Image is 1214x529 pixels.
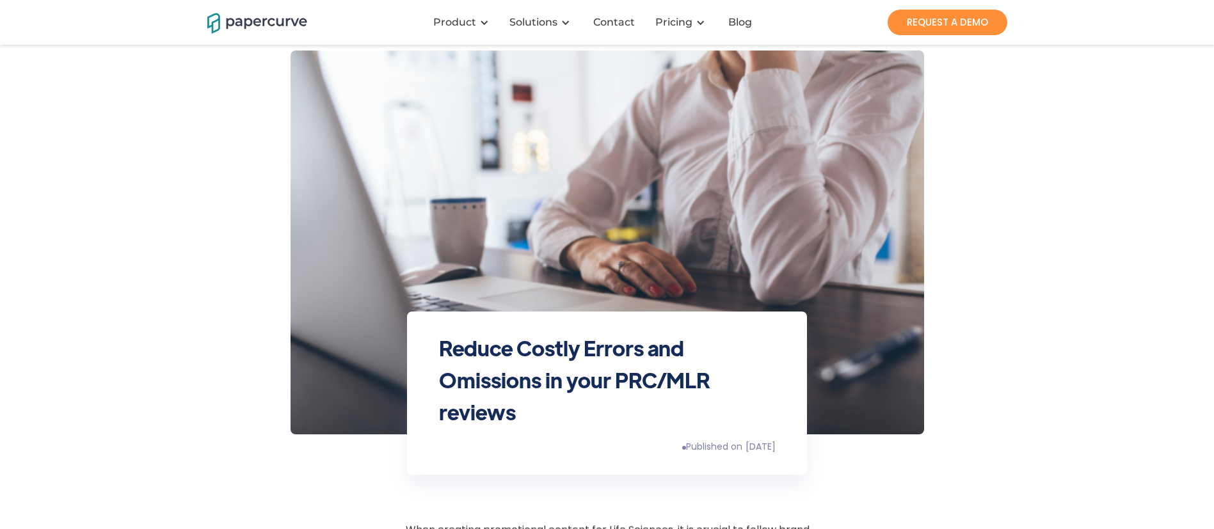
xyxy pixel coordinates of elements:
[502,3,583,42] div: Solutions
[718,16,765,29] a: Blog
[888,10,1007,35] a: REQUEST A DEMO
[686,440,742,453] div: Published on
[593,16,635,29] div: Contact
[655,16,692,29] a: Pricing
[742,440,776,453] div: [DATE]
[207,11,291,33] a: home
[426,3,502,42] div: Product
[728,16,752,29] div: Blog
[509,16,557,29] div: Solutions
[439,332,776,428] h1: Reduce Costly Errors and Omissions in your PRC/MLR reviews
[648,3,718,42] div: Pricing
[583,16,648,29] a: Contact
[433,16,476,29] div: Product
